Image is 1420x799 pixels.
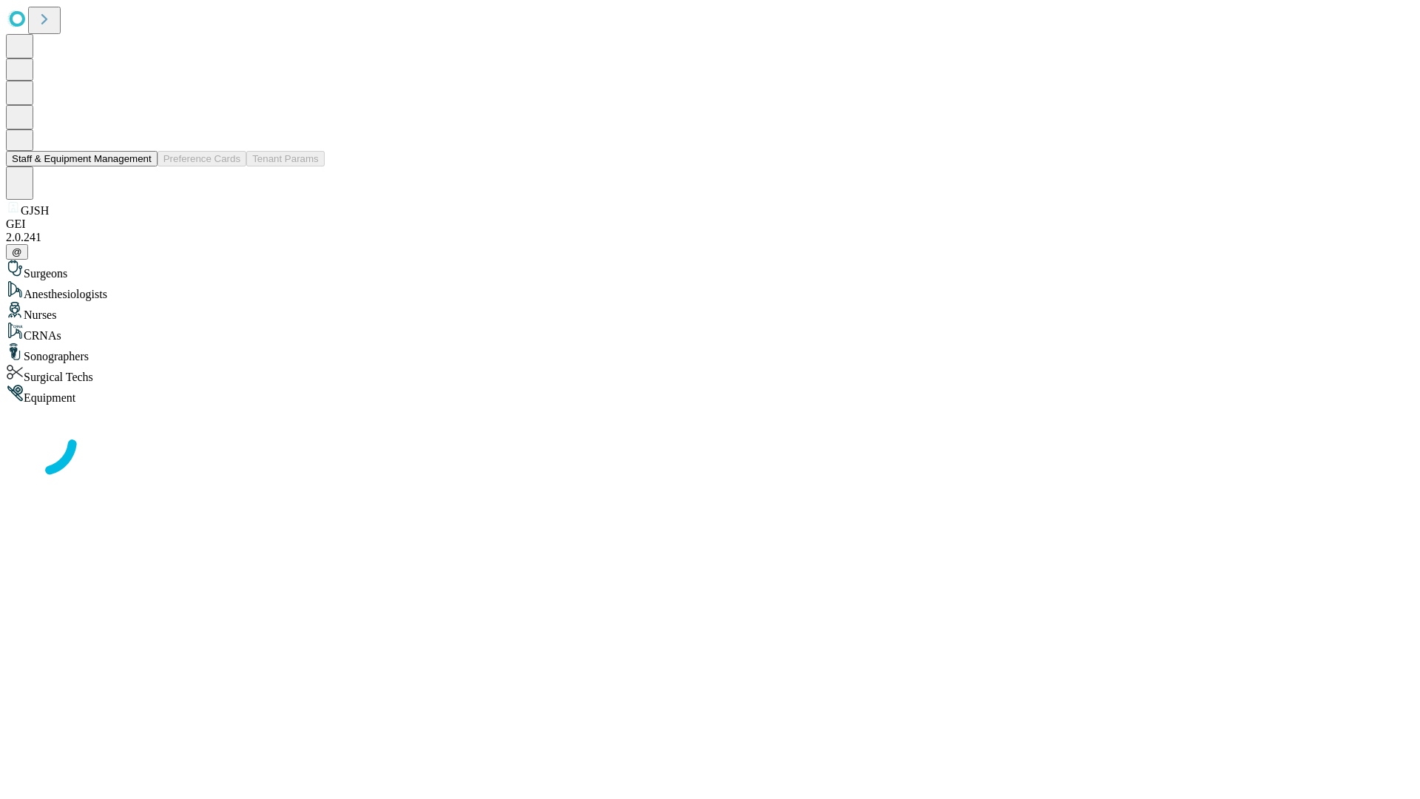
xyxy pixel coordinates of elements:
[12,246,22,257] span: @
[158,151,246,166] button: Preference Cards
[6,244,28,260] button: @
[6,301,1414,322] div: Nurses
[6,343,1414,363] div: Sonographers
[6,260,1414,280] div: Surgeons
[6,322,1414,343] div: CRNAs
[6,231,1414,244] div: 2.0.241
[6,363,1414,384] div: Surgical Techs
[21,204,49,217] span: GJSH
[246,151,325,166] button: Tenant Params
[6,280,1414,301] div: Anesthesiologists
[6,384,1414,405] div: Equipment
[6,218,1414,231] div: GEI
[6,151,158,166] button: Staff & Equipment Management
